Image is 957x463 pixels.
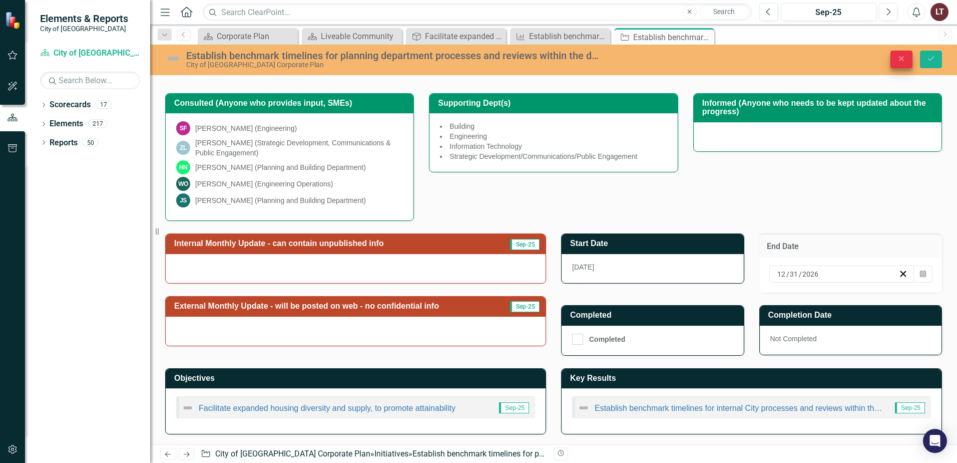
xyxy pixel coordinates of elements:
div: JS [176,193,190,207]
h3: Key Results [570,374,936,383]
div: [PERSON_NAME] (Engineering Operations) [195,179,333,189]
span: [DATE] [572,263,594,271]
div: [PERSON_NAME] (Planning and Building Department) [195,162,366,172]
div: City of [GEOGRAPHIC_DATA] Corporate Plan [186,61,601,69]
div: 50 [83,138,99,147]
span: Elements & Reports [40,13,128,25]
span: / [786,270,789,279]
img: ClearPoint Strategy [5,12,23,29]
input: Search ClearPoint... [203,4,752,21]
div: Facilitate expanded housing diversity and supply, to promote attainability [425,30,504,43]
div: SF [176,121,190,135]
div: WO [176,177,190,191]
span: Sep-25 [895,402,925,413]
a: Corporate Plan [200,30,295,43]
small: City of [GEOGRAPHIC_DATA] [40,25,128,33]
h3: External Monthly Update - will be posted on web - no confidential info [174,302,503,311]
div: Establish benchmark timelines for planning department processes and reviews within the developmen... [633,31,712,44]
span: Sep-25 [510,301,540,312]
a: Facilitate expanded housing diversity and supply, to promote attainability [199,404,455,412]
div: HN [176,160,190,174]
div: Not Completed [760,326,942,355]
div: [PERSON_NAME] (Strategic Development, Communications & Public Engagement) [195,138,403,158]
a: Liveable Community [304,30,399,43]
span: / [799,270,802,279]
a: Scorecards [50,99,91,111]
h3: Completion Date [768,311,937,320]
div: 217 [88,120,108,128]
h3: Informed (Anyone who needs to be kept updated about the progress) [702,99,936,116]
h3: Completed [570,311,739,320]
img: Not Defined [165,51,181,67]
div: Establish benchmark timelines for internal City processes and reviews within the development appl... [529,30,608,43]
h3: Supporting Dept(s) [438,99,672,108]
button: LT [930,3,948,21]
div: » » [201,448,546,460]
span: Strategic Development/Communications/Public Engagement [449,152,637,160]
span: Search [713,8,735,16]
h3: Consulted (Anyone who provides input, SMEs) [174,99,408,108]
button: Sep-25 [781,3,876,21]
a: Elements [50,118,83,130]
div: Corporate Plan [217,30,295,43]
a: Facilitate expanded housing diversity and supply, to promote attainability [408,30,504,43]
a: Initiatives [374,449,408,458]
input: Search Below... [40,72,140,89]
div: Establish benchmark timelines for planning department processes and reviews within the developmen... [186,50,601,61]
img: Not Defined [578,402,590,414]
h3: End Date [767,242,935,251]
div: 17 [96,101,112,109]
div: ZL [176,141,190,155]
button: Search [699,5,749,19]
span: Engineering [449,132,487,140]
div: [PERSON_NAME] (Planning and Building Department) [195,195,366,205]
span: Building [449,122,474,130]
span: Sep-25 [499,402,529,413]
div: Sep-25 [784,7,873,19]
h3: Objectives [174,374,541,383]
a: City of [GEOGRAPHIC_DATA] Corporate Plan [215,449,370,458]
div: Establish benchmark timelines for planning department processes and reviews within the developmen... [412,449,845,458]
h3: Internal Monthly Update - can contain unpublished info [174,239,494,248]
a: Establish benchmark timelines for internal City processes and reviews within the development appl... [513,30,608,43]
img: Not Defined [182,402,194,414]
a: Reports [50,137,78,149]
div: Open Intercom Messenger [923,429,947,453]
h3: Start Date [570,239,739,248]
div: Liveable Community [321,30,399,43]
span: Sep-25 [510,239,540,250]
div: [PERSON_NAME] (Engineering) [195,123,297,133]
span: Information Technology [449,142,522,150]
a: City of [GEOGRAPHIC_DATA] Corporate Plan [40,48,140,59]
